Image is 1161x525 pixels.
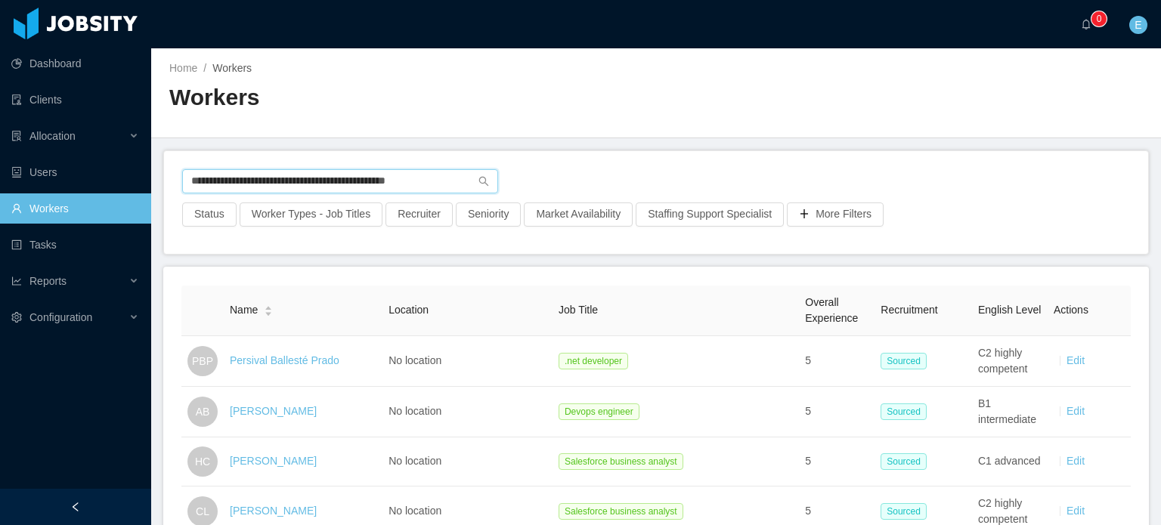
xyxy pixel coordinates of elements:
[230,302,258,318] span: Name
[382,336,553,387] td: No location
[559,403,639,420] span: Devops engineer
[265,310,273,314] i: icon: caret-down
[1067,505,1085,517] a: Edit
[799,387,875,437] td: 5
[11,193,139,224] a: icon: userWorkers
[1067,405,1085,417] a: Edit
[11,48,139,79] a: icon: pie-chartDashboard
[972,387,1048,437] td: B1 intermediate
[1135,16,1141,34] span: E
[11,85,139,115] a: icon: auditClients
[881,405,933,417] a: Sourced
[230,505,317,517] a: [PERSON_NAME]
[799,336,875,387] td: 5
[881,403,927,420] span: Sourced
[382,387,553,437] td: No location
[799,437,875,486] td: 5
[978,304,1041,316] span: English Level
[29,130,76,142] span: Allocation
[11,312,22,323] i: icon: setting
[169,82,656,113] h2: Workers
[478,176,489,187] i: icon: search
[559,503,683,520] span: Salesforce business analyst
[182,202,237,227] button: Status
[203,62,206,74] span: /
[881,354,933,366] a: Sourced
[1067,455,1085,467] a: Edit
[29,275,67,287] span: Reports
[212,62,252,74] span: Workers
[1091,11,1107,26] sup: 0
[11,230,139,260] a: icon: profileTasks
[972,437,1048,486] td: C1 advanced
[11,157,139,187] a: icon: robotUsers
[881,353,927,369] span: Sourced
[389,304,429,316] span: Location
[1054,304,1088,316] span: Actions
[265,304,273,309] i: icon: caret-up
[169,62,197,74] a: Home
[881,503,927,520] span: Sourced
[456,202,521,227] button: Seniority
[230,354,339,366] a: Persival Ballesté Prado
[787,202,884,227] button: icon: plusMore Filters
[385,202,453,227] button: Recruiter
[881,304,937,316] span: Recruitment
[195,446,210,477] span: HC
[196,397,210,427] span: AB
[1067,354,1085,366] a: Edit
[1081,19,1091,29] i: icon: bell
[11,276,22,286] i: icon: line-chart
[559,353,628,369] span: .net developer
[881,505,933,517] a: Sourced
[382,437,553,486] td: No location
[192,346,213,376] span: PBP
[636,202,784,227] button: Staffing Support Specialist
[230,405,317,417] a: [PERSON_NAME]
[240,202,382,227] button: Worker Types - Job Titles
[11,131,22,141] i: icon: solution
[972,336,1048,387] td: C2 highly competent
[29,311,92,323] span: Configuration
[524,202,633,227] button: Market Availability
[559,304,598,316] span: Job Title
[230,455,317,467] a: [PERSON_NAME]
[559,453,683,470] span: Salesforce business analyst
[805,296,858,324] span: Overall Experience
[881,455,933,467] a: Sourced
[881,453,927,470] span: Sourced
[264,304,273,314] div: Sort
